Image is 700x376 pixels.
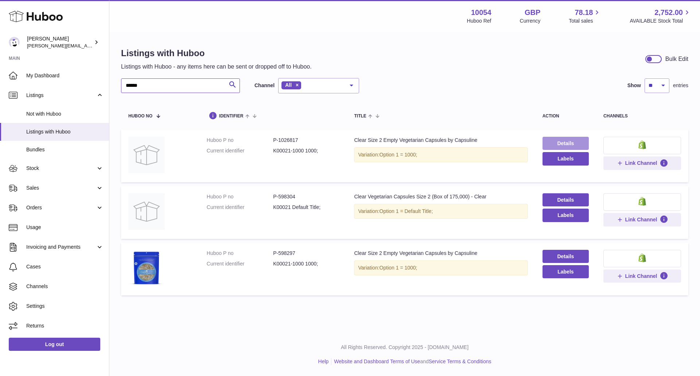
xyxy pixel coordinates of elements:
[121,63,312,71] p: Listings with Huboo - any items here can be sent or dropped off to Huboo.
[603,156,681,170] button: Link Channel
[380,208,433,214] span: Option 1 = Default Title;
[625,216,657,223] span: Link Channel
[128,114,152,119] span: Huboo no
[638,197,646,206] img: shopify-small.png
[380,152,417,158] span: Option 1 = 1000;
[26,283,104,290] span: Channels
[115,344,694,351] p: All Rights Reserved. Copyright 2025 - [DOMAIN_NAME]
[207,193,273,200] dt: Huboo P no
[318,358,329,364] a: Help
[26,263,104,270] span: Cases
[254,82,275,89] label: Channel
[9,37,20,48] img: luz@capsuline.com
[638,140,646,149] img: shopify-small.png
[26,303,104,310] span: Settings
[525,8,540,18] strong: GBP
[273,147,339,154] dd: K00021-1000 1000;
[26,224,104,231] span: Usage
[575,8,593,18] span: 78.18
[354,114,366,119] span: title
[219,114,244,119] span: identifier
[603,114,681,119] div: channels
[26,72,104,79] span: My Dashboard
[542,209,589,222] button: Labels
[273,204,339,211] dd: K00021 Default Title;
[207,137,273,144] dt: Huboo P no
[26,185,96,191] span: Sales
[207,260,273,267] dt: Current identifier
[26,128,104,135] span: Listings with Huboo
[207,250,273,257] dt: Huboo P no
[542,152,589,165] button: Labels
[354,137,528,144] div: Clear Size 2 Empty Vegetarian Capsules by Capsuline
[467,18,491,24] div: Huboo Ref
[354,193,528,200] div: Clear Vegetarian Capsules Size 2 (Box of 175,000) - Clear
[273,260,339,267] dd: K00021-1000 1000;
[273,193,339,200] dd: P-598304
[26,165,96,172] span: Stock
[26,322,104,329] span: Returns
[9,338,100,351] a: Log out
[673,82,688,89] span: entries
[471,8,491,18] strong: 10054
[542,250,589,263] a: Details
[27,43,146,49] span: [PERSON_NAME][EMAIL_ADDRESS][DOMAIN_NAME]
[285,82,292,88] span: All
[354,147,528,162] div: Variation:
[331,358,491,365] li: and
[121,47,312,59] h1: Listings with Huboo
[542,265,589,278] button: Labels
[26,146,104,153] span: Bundles
[625,273,657,279] span: Link Channel
[27,35,93,49] div: [PERSON_NAME]
[380,265,417,271] span: Option 1 = 1000;
[26,204,96,211] span: Orders
[354,260,528,275] div: Variation:
[665,55,688,63] div: Bulk Edit
[603,213,681,226] button: Link Channel
[630,18,691,24] span: AVAILABLE Stock Total
[273,137,339,144] dd: P-1026817
[207,147,273,154] dt: Current identifier
[520,18,541,24] div: Currency
[627,82,641,89] label: Show
[26,244,96,251] span: Invoicing and Payments
[207,204,273,211] dt: Current identifier
[630,8,691,24] a: 2,752.00 AVAILABLE Stock Total
[128,250,165,286] img: Clear Size 2 Empty Vegetarian Capsules by Capsuline
[26,111,104,117] span: Not with Huboo
[654,8,683,18] span: 2,752.00
[354,204,528,219] div: Variation:
[128,137,165,173] img: Clear Size 2 Empty Vegetarian Capsules by Capsuline
[569,18,601,24] span: Total sales
[26,92,96,99] span: Listings
[273,250,339,257] dd: P-598297
[334,358,420,364] a: Website and Dashboard Terms of Use
[638,253,646,262] img: shopify-small.png
[569,8,601,24] a: 78.18 Total sales
[542,193,589,206] a: Details
[128,193,165,230] img: Clear Vegetarian Capsules Size 2 (Box of 175,000) - Clear
[625,160,657,166] span: Link Channel
[429,358,491,364] a: Service Terms & Conditions
[354,250,528,257] div: Clear Size 2 Empty Vegetarian Capsules by Capsuline
[542,114,589,119] div: action
[542,137,589,150] a: Details
[603,270,681,283] button: Link Channel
